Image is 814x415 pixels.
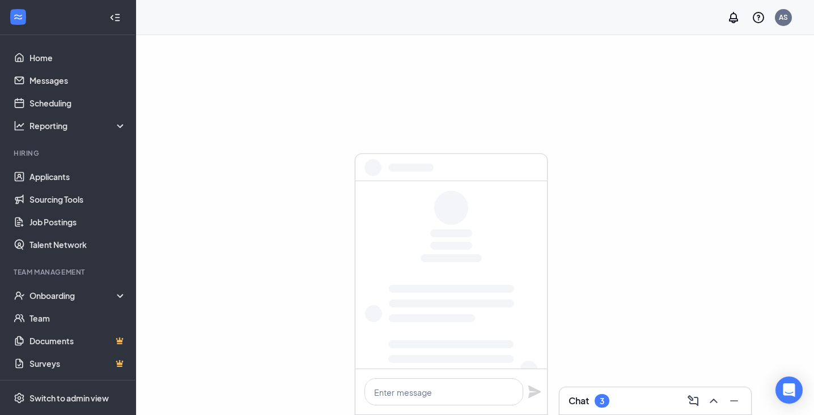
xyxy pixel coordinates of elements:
h3: Chat [569,395,589,407]
svg: Plane [528,385,541,399]
a: Scheduling [29,92,126,114]
svg: Notifications [727,11,740,24]
a: Job Postings [29,211,126,233]
a: Team [29,307,126,330]
div: Hiring [14,148,124,158]
div: Open Intercom Messenger [775,377,803,404]
div: Onboarding [29,290,127,301]
a: DocumentsCrown [29,330,126,352]
svg: Collapse [109,12,121,23]
svg: ChevronUp [707,394,720,408]
a: SurveysCrown [29,352,126,375]
a: Home [29,46,126,69]
svg: UserCheck [14,290,25,301]
button: Minimize [724,392,742,410]
div: Team Management [14,267,124,277]
svg: Analysis [14,120,25,131]
div: Switch to admin view [29,392,109,404]
svg: Settings [14,392,25,404]
svg: QuestionInfo [752,11,765,24]
div: 3 [600,396,604,406]
a: Sourcing Tools [29,188,126,211]
a: Talent Network [29,233,126,256]
div: Reporting [29,120,127,131]
button: ChevronUp [703,392,722,410]
svg: ComposeMessage [686,394,700,408]
button: ComposeMessage [683,392,701,410]
svg: Minimize [727,394,741,408]
svg: WorkstreamLogo [12,11,24,23]
div: AS [779,12,788,22]
a: Messages [29,69,126,92]
a: Applicants [29,165,126,188]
